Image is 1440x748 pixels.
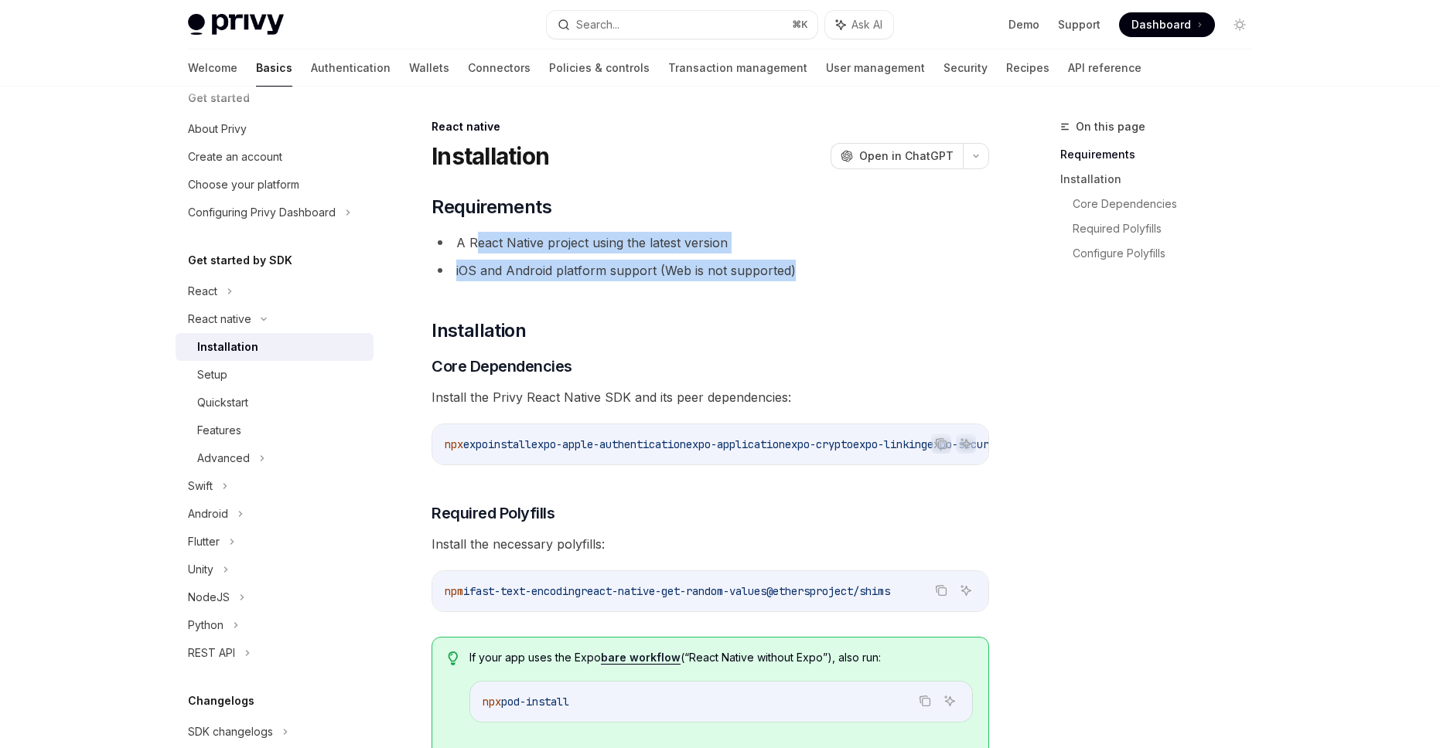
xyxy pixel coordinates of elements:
span: expo-crypto [785,437,853,451]
div: Choose your platform [188,175,299,194]
a: Choose your platform [176,171,374,199]
div: Swift [188,477,213,495]
span: expo [463,437,488,451]
div: React [188,282,217,301]
button: Ask AI [940,691,960,711]
div: Features [197,421,241,440]
button: Ask AI [956,580,976,600]
a: Create an account [176,143,374,171]
a: Requirements [1060,142,1264,167]
a: Transaction management [668,49,807,87]
span: pod-install [501,695,569,709]
span: Dashboard [1131,17,1191,32]
div: Quickstart [197,393,248,412]
span: Core Dependencies [432,355,572,377]
span: npx [483,695,501,709]
h5: Get started by SDK [188,251,292,270]
a: Wallets [409,49,449,87]
a: User management [826,49,925,87]
span: react-native-get-random-values [581,584,766,598]
div: Configuring Privy Dashboard [188,203,336,222]
div: Unity [188,560,213,579]
button: Search...⌘K [547,11,817,39]
span: Ask AI [851,17,882,32]
button: Copy the contents from the code block [931,580,951,600]
a: Setup [176,361,374,389]
button: Ask AI [825,11,893,39]
div: React native [188,310,251,328]
span: Open in ChatGPT [859,148,954,164]
div: Advanced [197,449,250,467]
li: iOS and Android platform support (Web is not supported) [432,260,989,281]
a: Demo [1008,17,1039,32]
span: fast-text-encoding [469,584,581,598]
span: @ethersproject/shims [766,584,890,598]
span: i [463,584,469,598]
span: expo-linking [853,437,927,451]
span: install [488,437,531,451]
a: Policies & controls [549,49,650,87]
svg: Tip [448,651,459,665]
div: Setup [197,365,227,384]
div: Installation [197,338,258,356]
a: Connectors [468,49,531,87]
span: npm [445,584,463,598]
a: Installation [1060,167,1264,192]
span: Install the Privy React Native SDK and its peer dependencies: [432,386,989,408]
a: Support [1058,17,1100,32]
a: Authentication [311,49,391,87]
div: About Privy [188,120,247,138]
div: REST API [188,644,235,662]
a: Security [944,49,988,87]
button: Open in ChatGPT [831,143,963,169]
h5: Changelogs [188,692,254,710]
span: expo-application [686,437,785,451]
div: SDK changelogs [188,722,273,741]
span: npx [445,437,463,451]
button: Copy the contents from the code block [915,691,935,711]
a: Core Dependencies [1073,192,1264,216]
button: Toggle dark mode [1227,12,1252,37]
span: On this page [1076,117,1145,136]
span: Installation [432,318,526,343]
div: Search... [576,15,619,34]
span: Install the necessary polyfills: [432,533,989,555]
a: Quickstart [176,389,374,416]
a: Features [176,416,374,444]
a: Configure Polyfills [1073,241,1264,266]
span: If your app uses the Expo (“React Native without Expo”), also run: [469,650,973,665]
a: Installation [176,333,374,361]
div: Create an account [188,148,282,166]
div: Python [188,616,224,634]
a: Dashboard [1119,12,1215,37]
span: ⌘ K [792,19,808,31]
span: expo-apple-authentication [531,437,686,451]
a: bare workflow [601,651,681,665]
a: Welcome [188,49,237,87]
div: Flutter [188,532,220,551]
span: Requirements [432,195,551,219]
span: Required Polyfills [432,502,555,524]
li: A React Native project using the latest version [432,232,989,253]
span: expo-secure-store [927,437,1032,451]
img: light logo [188,14,284,36]
a: Recipes [1006,49,1049,87]
button: Copy the contents from the code block [931,433,951,454]
a: Required Polyfills [1073,216,1264,241]
h1: Installation [432,142,549,170]
div: Android [188,505,228,523]
div: React native [432,119,989,134]
button: Ask AI [956,433,976,454]
a: Basics [256,49,292,87]
a: API reference [1068,49,1141,87]
div: NodeJS [188,588,230,607]
a: About Privy [176,115,374,143]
